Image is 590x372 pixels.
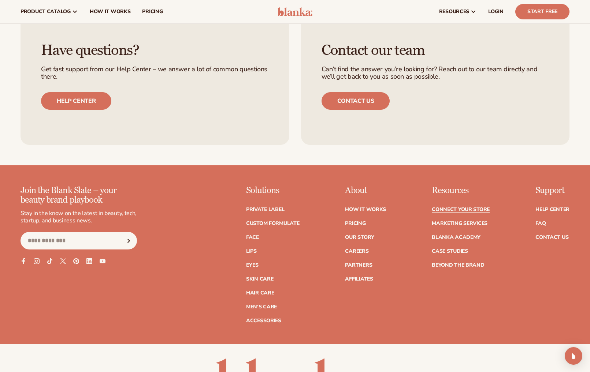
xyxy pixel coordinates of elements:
[345,277,373,282] a: Affiliates
[345,221,365,226] a: Pricing
[432,221,487,226] a: Marketing services
[439,9,469,15] span: resources
[246,290,274,296] a: Hair Care
[488,9,504,15] span: LOGIN
[345,249,368,254] a: Careers
[432,186,490,195] p: Resources
[246,263,259,268] a: Eyes
[535,207,569,212] a: Help Center
[515,4,569,19] a: Start Free
[322,42,549,59] h3: Contact our team
[345,235,374,240] a: Our Story
[278,7,312,16] img: logo
[120,232,137,249] button: Subscribe
[246,304,277,309] a: Men's Care
[535,221,546,226] a: FAQ
[246,207,284,212] a: Private label
[41,92,111,110] a: Help center
[322,92,390,110] a: Contact us
[246,186,300,195] p: Solutions
[90,9,131,15] span: How It Works
[21,186,137,205] p: Join the Blank Slate – your beauty brand playbook
[535,235,568,240] a: Contact Us
[246,249,257,254] a: Lips
[142,9,163,15] span: pricing
[246,318,281,323] a: Accessories
[565,347,582,365] div: Open Intercom Messenger
[345,207,386,212] a: How It Works
[432,263,485,268] a: Beyond the brand
[246,235,259,240] a: Face
[432,249,468,254] a: Case Studies
[21,9,71,15] span: product catalog
[41,42,269,59] h3: Have questions?
[535,186,569,195] p: Support
[345,263,372,268] a: Partners
[41,66,269,80] p: Get fast support from our Help Center – we answer a lot of common questions there.
[432,235,480,240] a: Blanka Academy
[345,186,386,195] p: About
[21,210,137,225] p: Stay in the know on the latest in beauty, tech, startup, and business news.
[246,277,273,282] a: Skin Care
[432,207,490,212] a: Connect your store
[246,221,300,226] a: Custom formulate
[322,66,549,80] p: Can’t find the answer you’re looking for? Reach out to our team directly and we’ll get back to yo...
